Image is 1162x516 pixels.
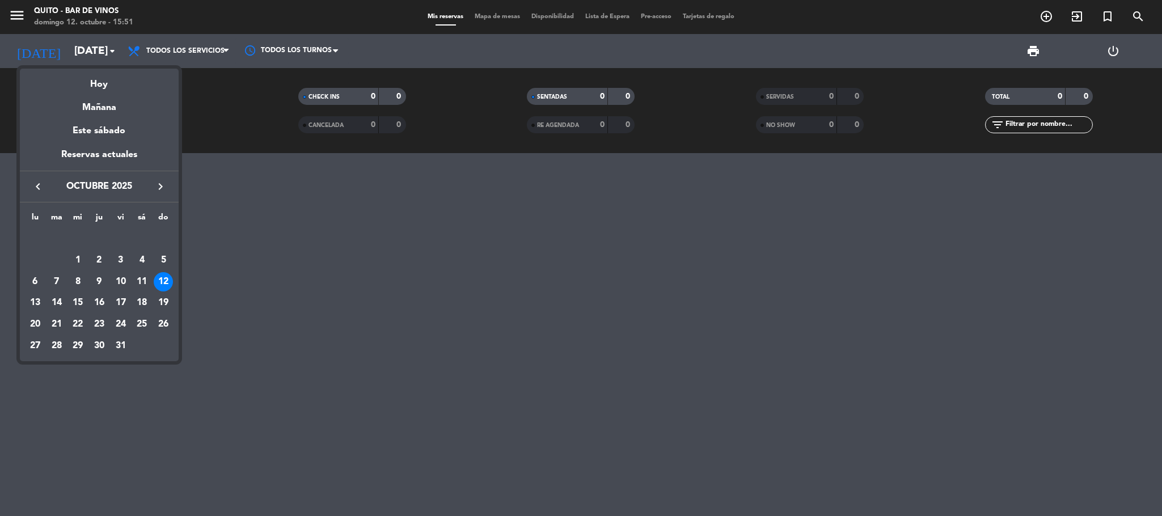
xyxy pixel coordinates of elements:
button: keyboard_arrow_left [28,179,48,194]
div: 13 [26,294,45,313]
div: 1 [68,251,87,270]
div: 27 [26,336,45,356]
td: 10 de octubre de 2025 [110,271,132,293]
div: 6 [26,272,45,291]
div: 9 [90,272,109,291]
th: viernes [110,211,132,229]
td: 22 de octubre de 2025 [67,314,88,335]
div: 16 [90,294,109,313]
div: 24 [111,315,130,334]
div: 30 [90,336,109,356]
div: 3 [111,251,130,270]
div: 8 [68,272,87,291]
th: martes [46,211,67,229]
div: 29 [68,336,87,356]
div: 11 [132,272,151,291]
td: 11 de octubre de 2025 [132,271,153,293]
td: 15 de octubre de 2025 [67,293,88,314]
div: 2 [90,251,109,270]
th: miércoles [67,211,88,229]
td: 5 de octubre de 2025 [153,249,174,271]
td: 9 de octubre de 2025 [88,271,110,293]
td: 19 de octubre de 2025 [153,293,174,314]
span: octubre 2025 [48,179,150,194]
div: 7 [47,272,66,291]
th: lunes [24,211,46,229]
div: Reservas actuales [20,147,179,171]
td: 3 de octubre de 2025 [110,249,132,271]
th: jueves [88,211,110,229]
div: 17 [111,294,130,313]
td: 12 de octubre de 2025 [153,271,174,293]
td: OCT. [24,229,174,250]
div: 14 [47,294,66,313]
td: 8 de octubre de 2025 [67,271,88,293]
td: 14 de octubre de 2025 [46,293,67,314]
div: 31 [111,336,130,356]
i: keyboard_arrow_left [31,180,45,193]
div: 12 [154,272,173,291]
div: 19 [154,294,173,313]
td: 25 de octubre de 2025 [132,314,153,335]
td: 23 de octubre de 2025 [88,314,110,335]
td: 17 de octubre de 2025 [110,293,132,314]
td: 20 de octubre de 2025 [24,314,46,335]
div: 5 [154,251,173,270]
td: 31 de octubre de 2025 [110,335,132,357]
td: 18 de octubre de 2025 [132,293,153,314]
td: 6 de octubre de 2025 [24,271,46,293]
div: 20 [26,315,45,334]
div: 23 [90,315,109,334]
td: 21 de octubre de 2025 [46,314,67,335]
td: 4 de octubre de 2025 [132,249,153,271]
td: 24 de octubre de 2025 [110,314,132,335]
div: 25 [132,315,151,334]
td: 13 de octubre de 2025 [24,293,46,314]
td: 26 de octubre de 2025 [153,314,174,335]
div: Hoy [20,69,179,92]
td: 2 de octubre de 2025 [88,249,110,271]
td: 29 de octubre de 2025 [67,335,88,357]
div: 22 [68,315,87,334]
i: keyboard_arrow_right [154,180,167,193]
div: 18 [132,294,151,313]
td: 1 de octubre de 2025 [67,249,88,271]
div: 10 [111,272,130,291]
th: sábado [132,211,153,229]
button: keyboard_arrow_right [150,179,171,194]
td: 27 de octubre de 2025 [24,335,46,357]
td: 16 de octubre de 2025 [88,293,110,314]
div: Mañana [20,92,179,115]
div: 28 [47,336,66,356]
td: 28 de octubre de 2025 [46,335,67,357]
td: 30 de octubre de 2025 [88,335,110,357]
td: 7 de octubre de 2025 [46,271,67,293]
div: 26 [154,315,173,334]
th: domingo [153,211,174,229]
div: 15 [68,294,87,313]
div: 21 [47,315,66,334]
div: 4 [132,251,151,270]
div: Este sábado [20,115,179,147]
